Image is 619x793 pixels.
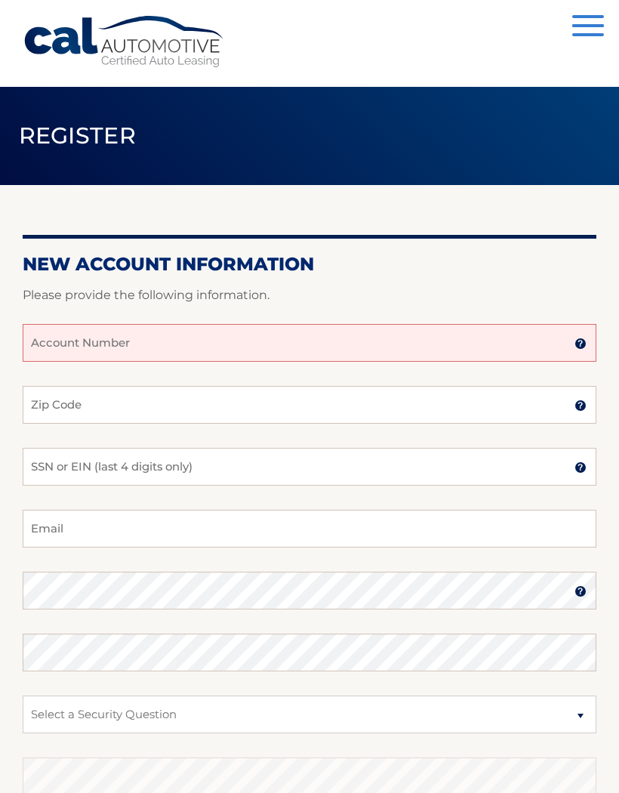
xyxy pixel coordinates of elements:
[574,461,587,474] img: tooltip.svg
[23,386,596,424] input: Zip Code
[574,585,587,597] img: tooltip.svg
[574,338,587,350] img: tooltip.svg
[23,510,596,548] input: Email
[572,15,604,40] button: Menu
[19,122,137,150] span: Register
[23,448,596,486] input: SSN or EIN (last 4 digits only)
[574,400,587,412] img: tooltip.svg
[23,253,596,276] h2: New Account Information
[23,285,596,306] p: Please provide the following information.
[23,15,226,69] a: Cal Automotive
[23,324,596,362] input: Account Number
